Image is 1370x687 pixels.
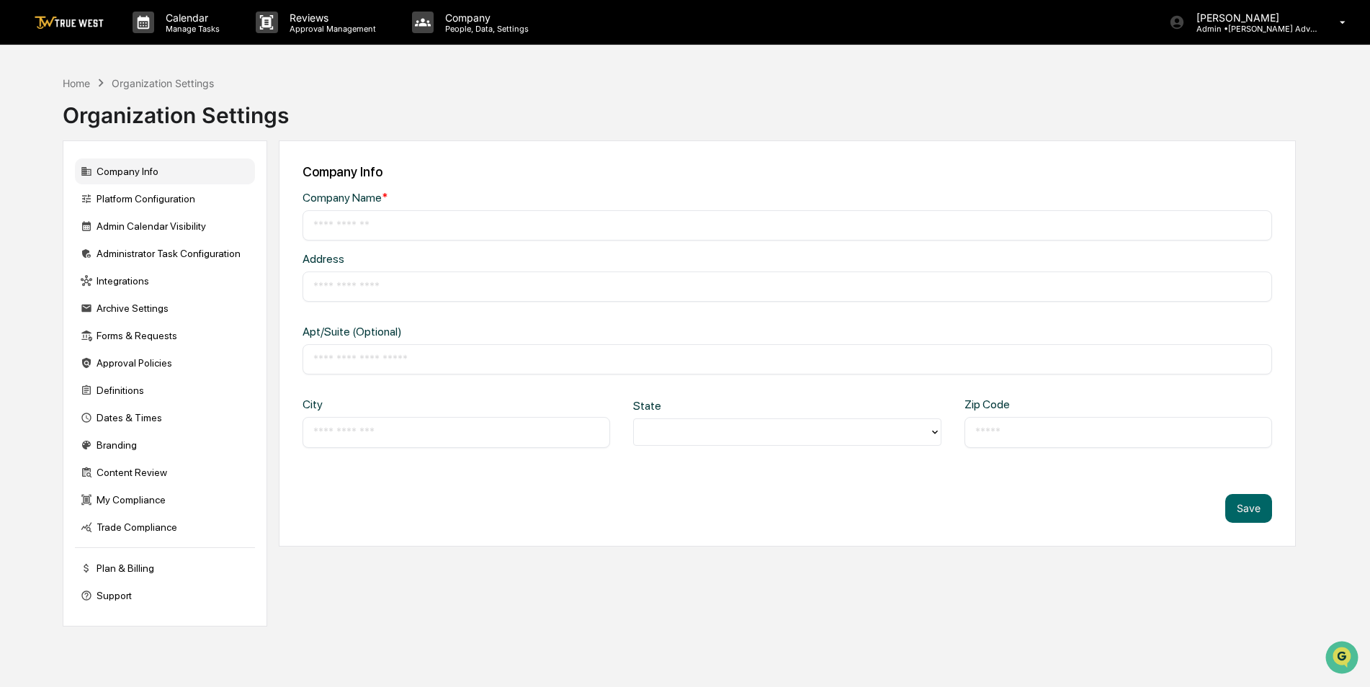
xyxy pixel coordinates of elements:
div: Company Info [75,158,255,184]
div: Company Info [303,164,1272,179]
p: Admin • [PERSON_NAME] Advisory Group [1185,24,1319,34]
div: Zip Code [964,398,1103,411]
div: Home [63,77,90,89]
iframe: Open customer support [1324,639,1363,678]
div: Address [303,252,739,266]
p: People, Data, Settings [434,24,536,34]
div: Apt/Suite (Optional) [303,325,739,338]
div: Plan & Billing [75,555,255,581]
div: We're available if you need us! [49,125,182,136]
div: Approval Policies [75,350,255,376]
a: 🖐️Preclearance [9,176,99,202]
div: Administrator Task Configuration [75,241,255,266]
div: Forms & Requests [75,323,255,349]
div: 🗄️ [104,183,116,194]
div: Organization Settings [63,91,289,128]
p: Company [434,12,536,24]
p: Manage Tasks [154,24,227,34]
div: Archive Settings [75,295,255,321]
div: Platform Configuration [75,186,255,212]
div: Admin Calendar Visibility [75,213,255,239]
a: 🗄️Attestations [99,176,184,202]
p: Approval Management [278,24,383,34]
a: 🔎Data Lookup [9,203,97,229]
div: 🔎 [14,210,26,222]
p: [PERSON_NAME] [1185,12,1319,24]
span: Pylon [143,244,174,255]
button: Save [1225,494,1272,523]
img: logo [35,16,104,30]
div: Start new chat [49,110,236,125]
p: Reviews [278,12,383,24]
div: Dates & Times [75,405,255,431]
div: My Compliance [75,487,255,513]
a: Powered byPylon [102,243,174,255]
span: Preclearance [29,181,93,196]
div: State [633,399,771,413]
div: Trade Compliance [75,514,255,540]
img: 1746055101610-c473b297-6a78-478c-a979-82029cc54cd1 [14,110,40,136]
div: Content Review [75,459,255,485]
p: Calendar [154,12,227,24]
span: Attestations [119,181,179,196]
div: Integrations [75,268,255,294]
span: Data Lookup [29,209,91,223]
div: Branding [75,432,255,458]
div: Company Name [303,191,739,205]
div: Support [75,583,255,609]
div: Organization Settings [112,77,214,89]
button: Start new chat [245,114,262,132]
p: How can we help? [14,30,262,53]
div: Definitions [75,377,255,403]
div: City [303,398,441,411]
div: 🖐️ [14,183,26,194]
